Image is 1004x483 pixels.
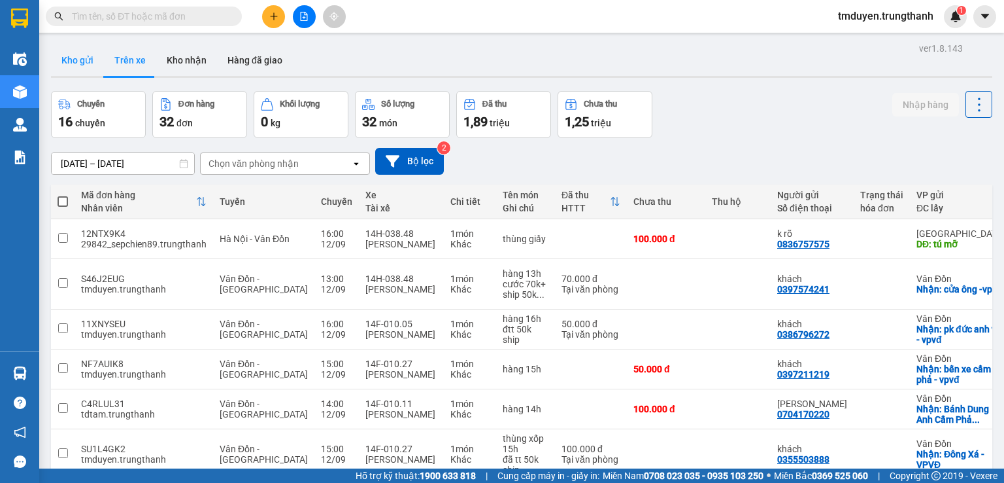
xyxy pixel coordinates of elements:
div: VP gửi [916,190,994,200]
div: S46J2EUG [81,274,207,284]
div: 14F-010.05 [365,319,437,329]
div: 15:00 [321,444,352,454]
div: Chuyến [321,196,352,207]
div: [PERSON_NAME] [365,369,437,380]
input: Select a date range. [52,153,194,174]
div: 1 món [450,319,490,329]
div: 100.000 đ [561,444,620,454]
div: thùng giấy [503,234,548,244]
button: Kho gửi [51,45,104,76]
div: 16:00 [321,319,352,329]
div: 11XNYSEU [81,319,207,329]
span: tmduyen.trungthanh [828,8,944,24]
img: solution-icon [13,151,27,164]
span: món [379,118,397,128]
button: Chưa thu1,25 triệu [558,91,652,138]
div: 100.000 đ [633,404,699,414]
button: caret-down [973,5,996,28]
div: 12/09 [321,284,352,295]
div: 50.000 đ [561,319,620,329]
div: Đã thu [482,99,507,109]
div: SU1L4GK2 [81,444,207,454]
th: Toggle SortBy [75,185,213,219]
div: đtt 50k ship [503,324,548,345]
svg: open [351,158,361,169]
div: Ghi chú [503,203,548,213]
div: 0836757575 [777,239,829,249]
strong: 0708 023 035 - 0935 103 250 [644,471,763,481]
div: 13:00 [321,274,352,284]
div: Khác [450,454,490,465]
div: khách [777,444,847,454]
div: Khối lượng [280,99,320,109]
span: ... [537,289,544,300]
div: 14H-038.48 [365,274,437,284]
span: aim [329,12,339,21]
div: 0355503888 [777,454,829,465]
div: 14H-038.48 [365,228,437,239]
img: warehouse-icon [13,85,27,99]
span: | [486,469,488,483]
div: 15:00 [321,359,352,369]
div: [PERSON_NAME] [365,284,437,295]
div: Người gửi [777,190,847,200]
button: Đã thu1,89 triệu [456,91,551,138]
div: 1 món [450,228,490,239]
div: 12/09 [321,239,352,249]
span: triệu [490,118,510,128]
sup: 2 [437,141,450,154]
div: hàng 13h [503,268,548,279]
img: warehouse-icon [13,52,27,66]
div: tmduyen.trungthanh [81,284,207,295]
div: 0397574241 [777,284,829,295]
button: Hàng đã giao [217,45,293,76]
span: chuyến [75,118,105,128]
div: 100.000 đ [633,234,699,244]
button: Nhập hàng [892,93,959,116]
button: Kho nhận [156,45,217,76]
button: aim [323,5,346,28]
span: Vân Đồn - [GEOGRAPHIC_DATA] [220,359,308,380]
div: hàng 15h [503,364,548,374]
button: Bộ lọc [375,148,444,175]
div: NF7AUIK8 [81,359,207,369]
div: k rõ [777,228,847,239]
div: 12/09 [321,409,352,420]
sup: 1 [957,6,966,15]
div: khách [777,274,847,284]
button: plus [262,5,285,28]
span: ... [972,414,980,425]
span: search [54,12,63,21]
div: 14F-010.11 [365,399,437,409]
div: 0386796272 [777,329,829,340]
span: Cung cấp máy in - giấy in: [497,469,599,483]
div: Trạng thái [860,190,903,200]
span: 1,25 [565,114,589,130]
div: 1 món [450,359,490,369]
div: Nguyễn Xuân Toàn [777,399,847,409]
div: khách [777,319,847,329]
button: Chuyến16chuyến [51,91,146,138]
span: đơn [176,118,193,128]
span: question-circle [14,397,26,409]
span: 1 [959,6,963,15]
div: thùng xốp 15h [503,433,548,454]
span: file-add [299,12,309,21]
div: 1 món [450,274,490,284]
div: Tại văn phòng [561,329,620,340]
button: file-add [293,5,316,28]
div: ver 1.8.143 [919,41,963,56]
div: Khác [450,409,490,420]
img: icon-new-feature [950,10,962,22]
div: 16:00 [321,228,352,239]
div: 12/09 [321,454,352,465]
div: Chi tiết [450,196,490,207]
div: 12/09 [321,329,352,340]
div: Khác [450,239,490,249]
span: 1,89 [463,114,488,130]
div: Chọn văn phòng nhận [209,157,299,170]
div: 14:00 [321,399,352,409]
div: hàng 14h [503,404,548,414]
button: Khối lượng0kg [254,91,348,138]
span: notification [14,426,26,438]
